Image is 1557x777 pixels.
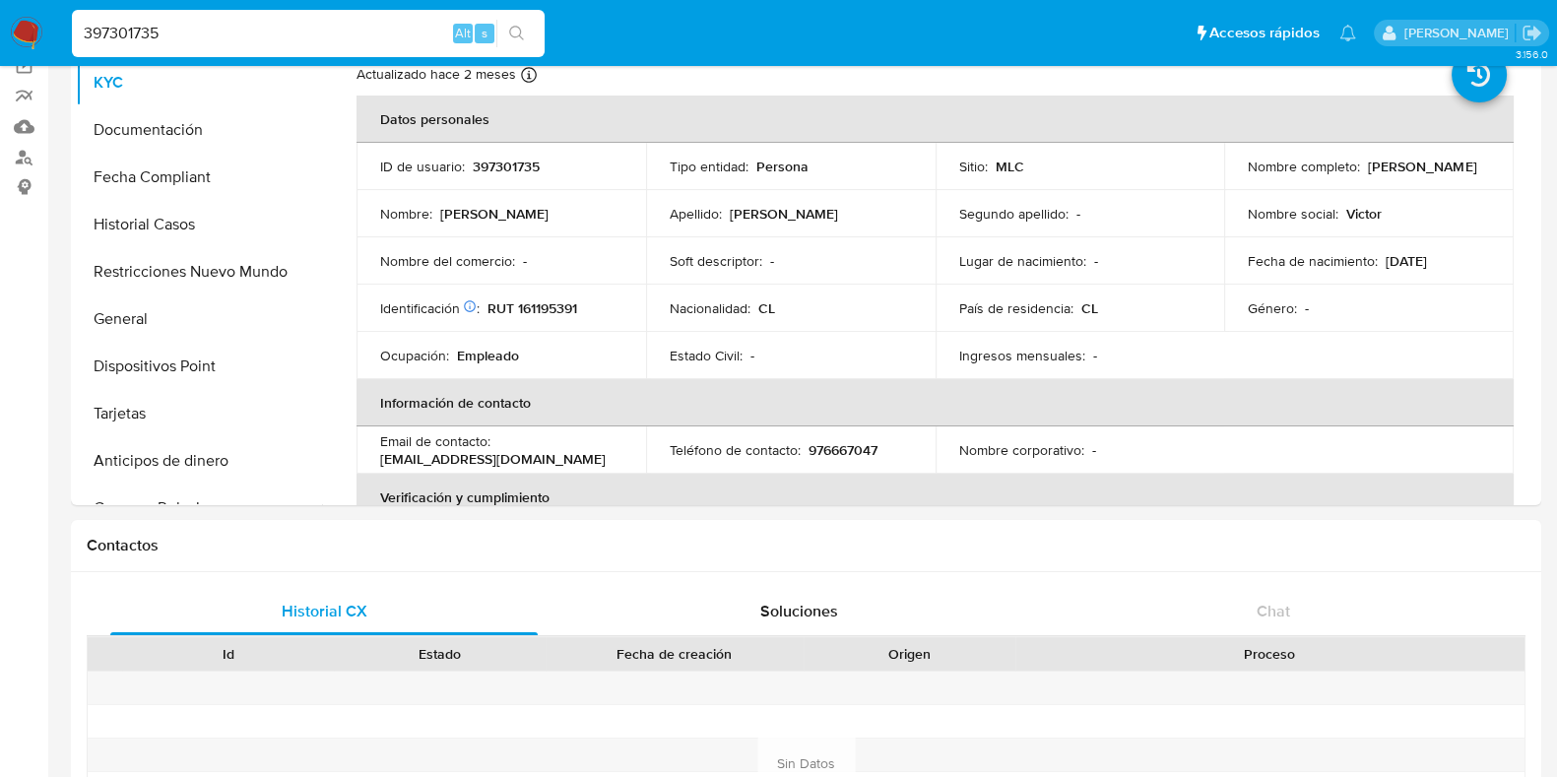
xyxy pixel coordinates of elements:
button: Restricciones Nuevo Mundo [76,248,322,295]
p: Apellido : [670,205,722,223]
button: Documentación [76,106,322,154]
th: Verificación y cumplimiento [357,474,1514,521]
p: Nombre completo : [1248,158,1360,175]
p: Ingresos mensuales : [959,347,1085,364]
p: MLC [996,158,1024,175]
button: Fecha Compliant [76,154,322,201]
button: Tarjetas [76,390,322,437]
p: Identificación : [380,299,480,317]
p: Nacionalidad : [670,299,750,317]
p: Género : [1248,299,1297,317]
p: Persona [756,158,809,175]
p: Ocupación : [380,347,449,364]
p: Teléfono de contacto : [670,441,801,459]
p: Nombre corporativo : [959,441,1084,459]
p: - [1094,252,1098,270]
input: Buscar usuario o caso... [72,21,545,46]
th: Datos personales [357,96,1514,143]
p: [PERSON_NAME] [1368,158,1476,175]
span: Chat [1257,600,1290,622]
div: Estado [348,644,532,664]
span: Accesos rápidos [1209,23,1320,43]
p: Soft descriptor : [670,252,762,270]
p: Email de contacto : [380,432,490,450]
p: Actualizado hace 2 meses [357,65,516,84]
div: Proceso [1029,644,1511,664]
div: Origen [817,644,1002,664]
span: Historial CX [282,600,367,622]
button: KYC [76,59,322,106]
div: Fecha de creación [559,644,790,664]
p: País de residencia : [959,299,1073,317]
p: Fecha de nacimiento : [1248,252,1378,270]
p: - [750,347,754,364]
p: Victor [1346,205,1382,223]
span: 3.156.0 [1515,46,1547,62]
button: Anticipos de dinero [76,437,322,485]
span: Alt [455,24,471,42]
p: Nombre social : [1248,205,1338,223]
p: CL [758,299,775,317]
h1: Contactos [87,536,1525,555]
p: camilafernanda.paredessaldano@mercadolibre.cl [1403,24,1515,42]
p: CL [1081,299,1098,317]
p: [PERSON_NAME] [440,205,549,223]
p: 976667047 [809,441,877,459]
p: Sitio : [959,158,988,175]
button: Dispositivos Point [76,343,322,390]
p: [PERSON_NAME] [730,205,838,223]
button: search-icon [496,20,537,47]
button: General [76,295,322,343]
p: Estado Civil : [670,347,743,364]
p: - [1092,441,1096,459]
p: 397301735 [473,158,540,175]
p: RUT 161195391 [487,299,577,317]
p: Nombre : [380,205,432,223]
span: Soluciones [760,600,838,622]
p: Segundo apellido : [959,205,1069,223]
p: Lugar de nacimiento : [959,252,1086,270]
span: s [482,24,487,42]
p: ID de usuario : [380,158,465,175]
div: Id [136,644,320,664]
p: [EMAIL_ADDRESS][DOMAIN_NAME] [380,450,606,468]
p: - [1305,299,1309,317]
button: Cruces y Relaciones [76,485,322,532]
a: Notificaciones [1339,25,1356,41]
p: - [1076,205,1080,223]
p: [DATE] [1386,252,1427,270]
p: Tipo entidad : [670,158,748,175]
p: - [770,252,774,270]
th: Información de contacto [357,379,1514,426]
button: Historial Casos [76,201,322,248]
p: - [1093,347,1097,364]
p: - [523,252,527,270]
p: Nombre del comercio : [380,252,515,270]
p: Empleado [457,347,519,364]
a: Salir [1522,23,1542,43]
